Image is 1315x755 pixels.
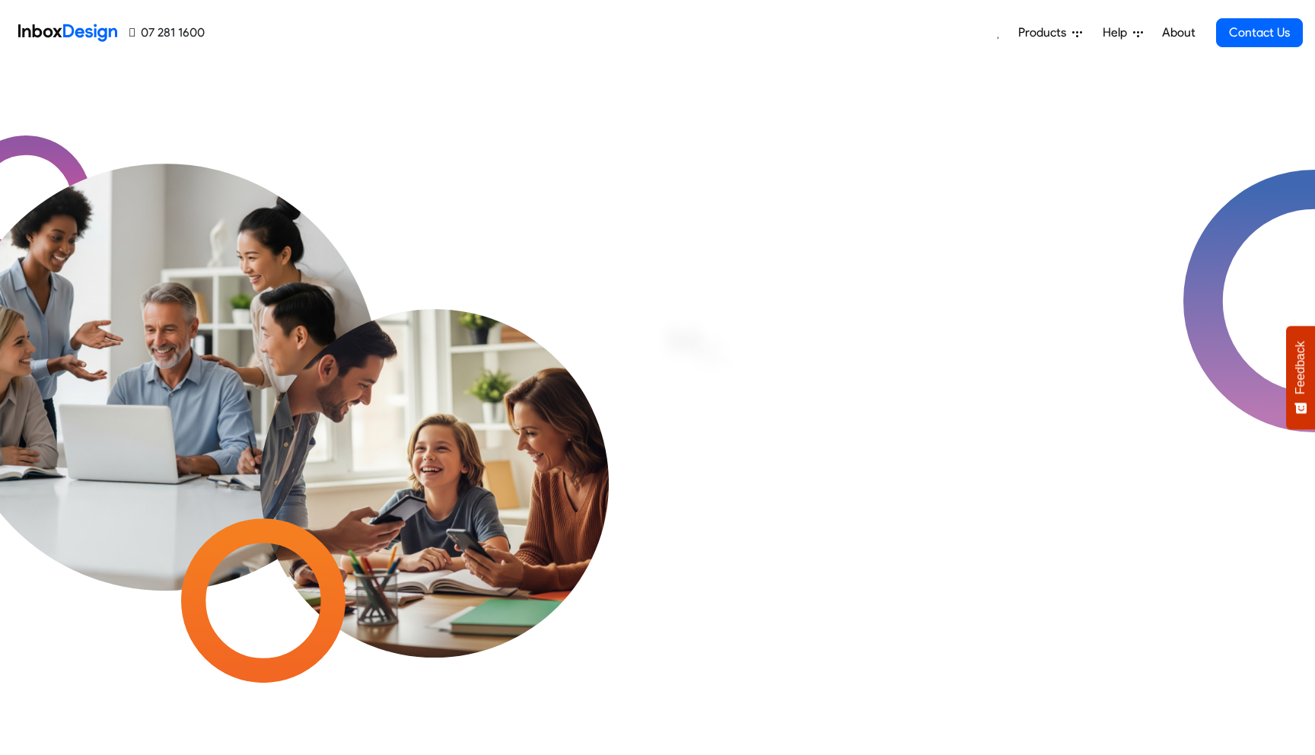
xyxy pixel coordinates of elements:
button: Feedback - Show survey [1286,326,1315,429]
img: parents_with_child.png [217,222,652,658]
span: Feedback [1294,341,1307,394]
span: Help [1103,24,1133,42]
div: x [719,334,734,380]
a: Help [1097,18,1149,48]
a: About [1157,18,1199,48]
a: 07 281 1600 [129,24,205,42]
div: Maximising Efficient & Engagement, Connecting Schools, Families, and Students. [669,297,1038,525]
span: Products [1018,24,1072,42]
a: Products [1012,18,1088,48]
div: a [699,326,719,371]
a: Contact Us [1216,18,1303,47]
div: M [669,319,699,365]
